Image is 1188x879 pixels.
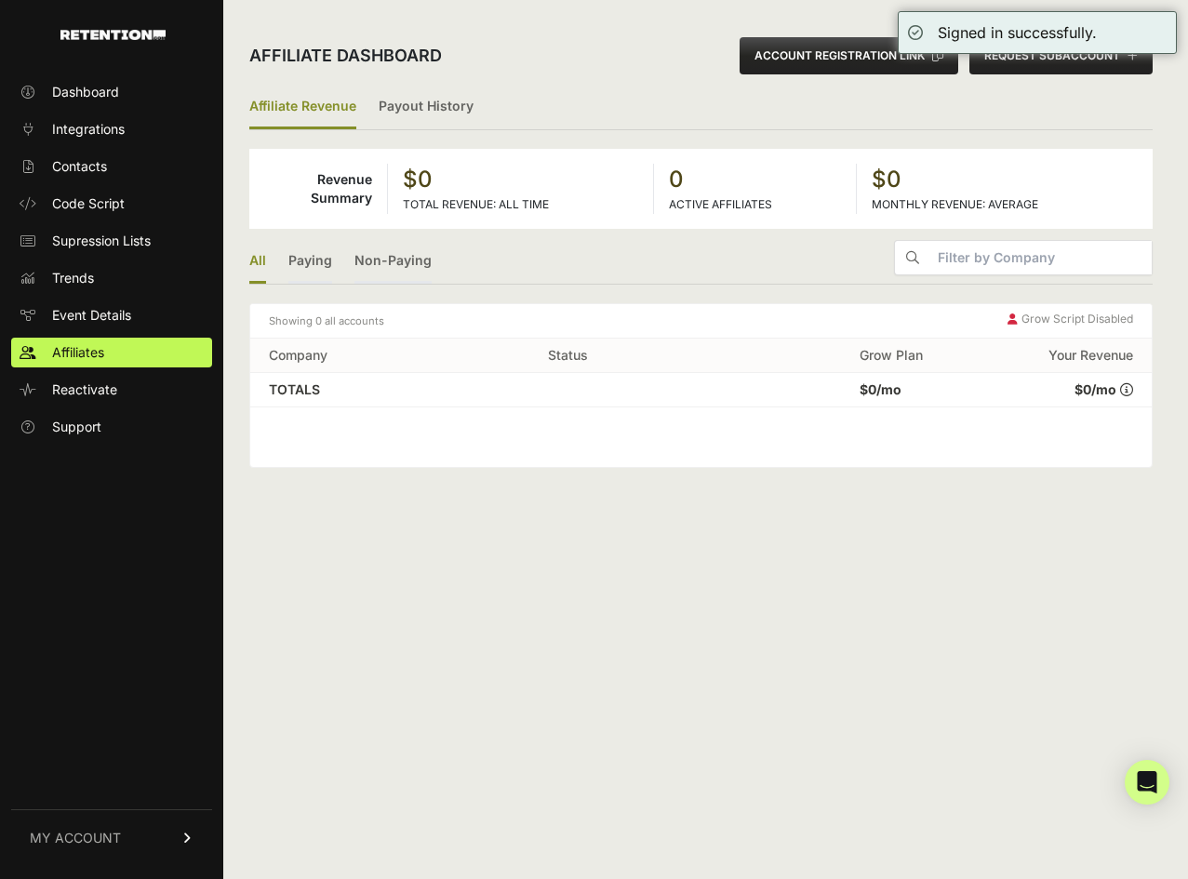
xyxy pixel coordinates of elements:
[529,339,685,373] th: Status
[250,373,529,407] td: TOTALS
[403,197,549,211] label: TOTAL REVENUE: ALL TIME
[52,83,119,101] span: Dashboard
[11,412,212,442] a: Support
[249,43,442,69] h2: Affiliate Dashboard
[403,165,638,194] strong: $0
[860,381,901,397] strong: $0/mo
[938,21,1097,44] div: Signed in successfully.
[249,164,388,214] td: Revenue Summary
[996,339,1152,373] th: Your Revenue
[930,241,1152,274] input: Filter by Company
[11,375,212,405] a: Reactivate
[379,86,474,129] a: Payout History
[11,77,212,107] a: Dashboard
[249,86,356,129] label: Affiliate Revenue
[30,829,121,847] span: MY ACCOUNT
[969,37,1153,74] button: REQUEST SUBACCOUNT
[1125,760,1169,805] div: Open Intercom Messenger
[269,312,384,330] small: Showing 0 all accounts
[52,343,104,362] span: Affiliates
[354,240,432,284] a: Non-Paying
[11,338,212,367] a: Affiliates
[1075,381,1116,397] strong: $0/mo
[669,197,772,211] label: ACTIVE AFFILIATES
[11,114,212,144] a: Integrations
[52,120,125,139] span: Integrations
[52,232,151,250] span: Supression Lists
[288,240,332,284] a: Paying
[52,194,125,213] span: Code Script
[52,306,131,325] span: Event Details
[872,165,1138,194] strong: $0
[52,380,117,399] span: Reactivate
[841,339,996,373] th: Grow Plan
[11,809,212,866] a: MY ACCOUNT
[52,269,94,287] span: Trends
[11,300,212,330] a: Event Details
[11,152,212,181] a: Contacts
[250,339,529,373] th: Company
[11,226,212,256] a: Supression Lists
[52,157,107,176] span: Contacts
[740,37,958,74] button: ACCOUNT REGISTRATION LINK
[872,197,1038,211] label: MONTHLY REVENUE: AVERAGE
[60,30,166,40] img: Retention.com
[52,418,101,436] span: Support
[1008,312,1133,330] div: Grow Script Disabled
[11,263,212,293] a: Trends
[11,189,212,219] a: Code Script
[669,165,840,194] strong: 0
